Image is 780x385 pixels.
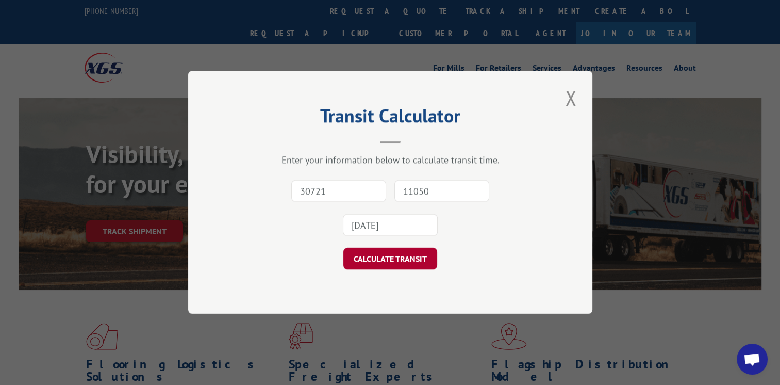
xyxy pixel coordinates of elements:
input: Tender Date [343,215,438,236]
button: CALCULATE TRANSIT [343,248,437,270]
input: Origin Zip [291,181,386,202]
button: Close modal [562,84,579,112]
input: Dest. Zip [394,181,489,202]
div: Enter your information below to calculate transit time. [240,154,541,166]
h2: Transit Calculator [240,108,541,128]
a: Open chat [737,344,768,375]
